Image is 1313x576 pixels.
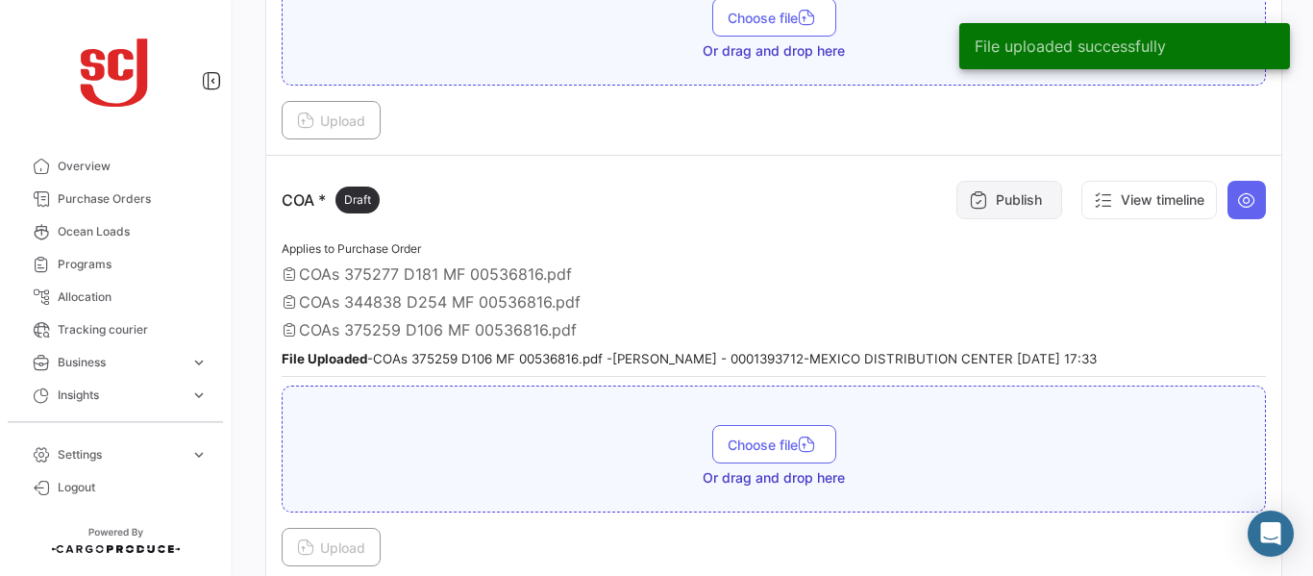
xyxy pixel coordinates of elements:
[15,183,215,215] a: Purchase Orders
[58,190,208,208] span: Purchase Orders
[299,264,572,284] span: COAs 375277 D181 MF 00536816.pdf
[58,256,208,273] span: Programs
[15,215,215,248] a: Ocean Loads
[282,351,367,366] b: File Uploaded
[297,539,365,556] span: Upload
[58,387,183,404] span: Insights
[703,41,845,61] span: Or drag and drop here
[299,320,577,339] span: COAs 375259 D106 MF 00536816.pdf
[282,241,421,256] span: Applies to Purchase Order
[703,468,845,488] span: Or drag and drop here
[190,446,208,463] span: expand_more
[956,181,1062,219] button: Publish
[15,313,215,346] a: Tracking courier
[58,288,208,306] span: Allocation
[58,479,208,496] span: Logout
[1248,511,1294,557] div: Abrir Intercom Messenger
[712,425,836,463] button: Choose file
[58,321,208,338] span: Tracking courier
[67,23,163,119] img: scj_logo1.svg
[344,191,371,209] span: Draft
[58,158,208,175] span: Overview
[190,387,208,404] span: expand_more
[15,281,215,313] a: Allocation
[297,113,365,129] span: Upload
[282,101,381,139] button: Upload
[58,223,208,240] span: Ocean Loads
[15,248,215,281] a: Programs
[282,187,380,213] p: COA *
[728,10,821,26] span: Choose file
[15,412,215,444] a: Carbon Footprint
[1081,181,1217,219] button: View timeline
[299,292,581,312] span: COAs 344838 D254 MF 00536816.pdf
[58,354,183,371] span: Business
[15,150,215,183] a: Overview
[728,437,821,453] span: Choose file
[975,37,1166,56] span: File uploaded successfully
[190,354,208,371] span: expand_more
[282,528,381,566] button: Upload
[58,446,183,463] span: Settings
[282,351,1097,366] small: - COAs 375259 D106 MF 00536816.pdf - [PERSON_NAME] - 0001393712-MEXICO DISTRIBUTION CENTER [DATE]...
